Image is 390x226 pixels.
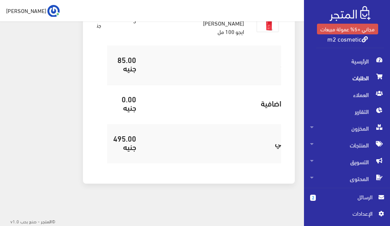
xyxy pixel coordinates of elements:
a: الطلبات [304,69,390,86]
a: المنتجات [304,137,390,153]
div: © [3,216,55,226]
span: الطلبات [310,69,384,86]
span: - صنع بحب v1.0 [10,217,40,225]
span: المنتجات [310,137,384,153]
strong: المتجر [41,218,52,224]
a: 2 الرسائل [310,193,384,209]
span: التسويق [310,153,384,170]
span: العملاء [310,86,384,103]
a: الرئيسية [304,53,390,69]
a: مجاني +5% عمولة مبيعات [317,24,378,34]
h5: 85.00 جنيه [113,55,136,72]
span: اﻹعدادات [316,209,372,218]
h5: رسوم اضافية [148,99,301,107]
span: [PERSON_NAME] [6,6,46,15]
a: المخزون [304,120,390,137]
h5: اﻹجمالي [148,138,301,147]
a: ... [PERSON_NAME] [6,5,60,17]
a: التقارير [304,103,390,120]
img: ... [47,5,60,17]
img: . [330,6,370,21]
span: المخزون [310,120,384,137]
span: التقارير [310,103,384,120]
a: m2 cosmetic [327,33,368,44]
span: 2 [310,195,316,201]
a: المحتوى [304,170,390,187]
h5: 495.00 جنيه [113,134,136,151]
a: اﻹعدادات [310,209,384,221]
iframe: Drift Widget Chat Controller [9,174,38,203]
a: العملاء [304,86,390,103]
span: الرئيسية [310,53,384,69]
span: الرسائل [322,193,372,201]
h5: الشحن [148,60,301,68]
h5: 0.00 جنيه [113,95,136,111]
span: المحتوى [310,170,384,187]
